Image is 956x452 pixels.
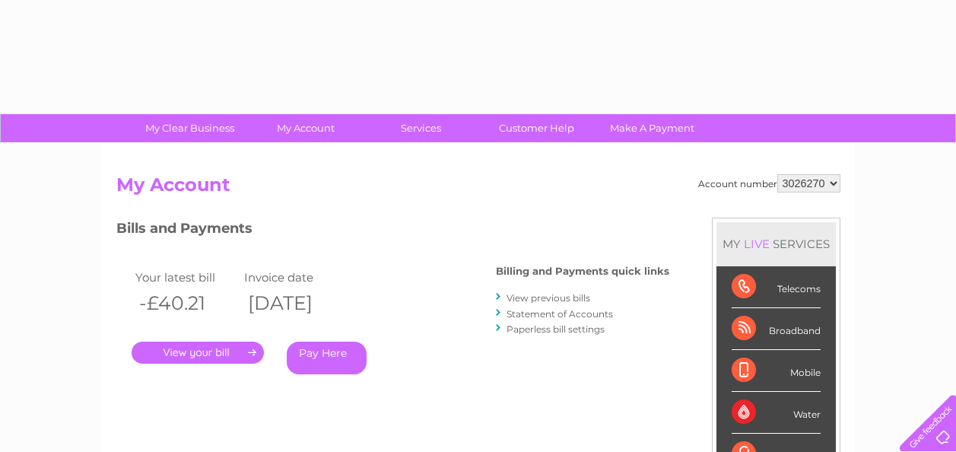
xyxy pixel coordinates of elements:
a: Paperless bill settings [507,323,605,335]
a: My Clear Business [127,114,252,142]
a: . [132,342,264,364]
div: Water [732,392,821,434]
div: MY SERVICES [716,222,836,266]
div: Mobile [732,350,821,392]
th: -£40.21 [132,288,241,319]
a: Customer Help [474,114,599,142]
a: Statement of Accounts [507,308,613,320]
td: Invoice date [240,267,350,288]
h2: My Account [116,174,840,203]
div: Telecoms [732,266,821,308]
h4: Billing and Payments quick links [496,266,669,277]
h3: Bills and Payments [116,218,669,244]
td: Your latest bill [132,267,241,288]
a: Make A Payment [589,114,715,142]
a: View previous bills [507,292,590,304]
div: Broadband [732,308,821,350]
th: [DATE] [240,288,350,319]
div: LIVE [741,237,773,251]
a: Pay Here [287,342,367,374]
a: My Account [243,114,368,142]
a: Services [358,114,484,142]
div: Account number [698,174,840,193]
